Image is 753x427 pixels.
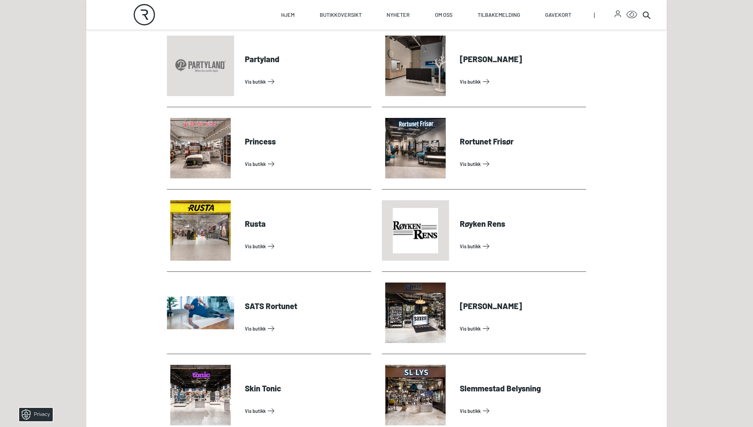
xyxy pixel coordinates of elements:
a: Vis Butikk: SATS Rortunet [245,323,368,334]
button: Open Accessibility Menu [626,9,637,20]
a: Vis Butikk: Saxen Frisør [460,323,583,334]
iframe: Manage Preferences [7,405,61,424]
a: Vis Butikk: Skin Tonic [245,405,368,416]
a: Vis Butikk: Røyken Rens [460,241,583,252]
a: Vis Butikk: Princess [245,159,368,169]
a: Vis Butikk: Slemmestad Belysning [460,405,583,416]
a: Vis Butikk: Partyland [245,76,368,87]
a: Vis Butikk: Pons Helsetun [460,76,583,87]
a: Vis Butikk: Rortunet Frisør [460,159,583,169]
a: Vis Butikk: Rusta [245,241,368,252]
